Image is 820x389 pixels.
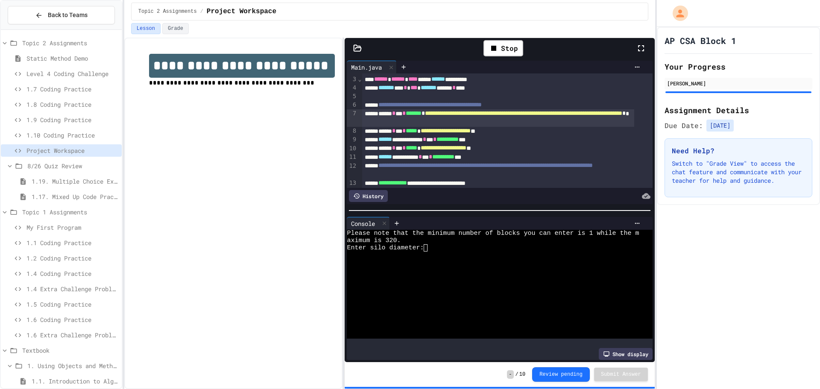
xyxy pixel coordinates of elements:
[347,237,401,244] span: aximum is 320.
[347,63,386,72] div: Main.java
[347,75,357,84] div: 3
[26,331,118,339] span: 1.6 Extra Challenge Problem
[347,135,357,144] div: 9
[26,269,118,278] span: 1.4 Coding Practice
[22,346,118,355] span: Textbook
[27,361,118,370] span: 1. Using Objects and Methods
[347,217,390,230] div: Console
[664,3,690,23] div: My Account
[26,223,118,232] span: My First Program
[207,6,276,17] span: Project Workspace
[26,54,118,63] span: Static Method Demo
[200,8,203,15] span: /
[32,192,118,201] span: 1.17. Mixed Up Code Practice 1.1-1.6
[665,61,812,73] h2: Your Progress
[26,300,118,309] span: 1.5 Coding Practice
[347,61,397,73] div: Main.java
[32,177,118,186] span: 1.19. Multiple Choice Exercises for Unit 1a (1.1-1.6)
[665,120,703,131] span: Due Date:
[347,230,639,237] span: Please note that the minimum number of blocks you can enter is 1 while the m
[347,109,357,127] div: 7
[672,159,805,185] p: Switch to "Grade View" to access the chat feature and communicate with your teacher for help and ...
[26,146,118,155] span: Project Workspace
[357,76,362,82] span: Fold line
[26,254,118,263] span: 1.2 Coding Practice
[349,190,388,202] div: History
[26,69,118,78] span: Level 4 Coding Challenge
[347,153,357,161] div: 11
[599,348,653,360] div: Show display
[347,244,424,252] span: Enter silo diameter:
[532,367,590,382] button: Review pending
[26,315,118,324] span: 1.6 Coding Practice
[601,371,641,378] span: Submit Answer
[27,161,118,170] span: 8/26 Quiz Review
[672,146,805,156] h3: Need Help?
[22,38,118,47] span: Topic 2 Assignments
[26,85,118,94] span: 1.7 Coding Practice
[347,84,357,92] div: 4
[347,92,357,101] div: 5
[347,101,357,109] div: 6
[26,284,118,293] span: 1.4 Extra Challenge Problem
[48,11,88,20] span: Back to Teams
[131,23,161,34] button: Lesson
[162,23,189,34] button: Grade
[26,131,118,140] span: 1.10 Coding Practice
[347,127,357,135] div: 8
[665,35,736,47] h1: AP CSA Block 1
[26,115,118,124] span: 1.9 Coding Practice
[8,6,115,24] button: Back to Teams
[347,144,357,153] div: 10
[32,377,118,386] span: 1.1. Introduction to Algorithms, Programming, and Compilers
[667,79,810,87] div: [PERSON_NAME]
[515,371,518,378] span: /
[665,104,812,116] h2: Assignment Details
[507,370,513,379] span: -
[347,162,357,179] div: 12
[483,40,523,56] div: Stop
[706,120,734,132] span: [DATE]
[357,67,362,74] span: Fold line
[26,238,118,247] span: 1.1 Coding Practice
[138,8,197,15] span: Topic 2 Assignments
[26,100,118,109] span: 1.8 Coding Practice
[347,179,357,187] div: 13
[519,371,525,378] span: 10
[347,219,379,228] div: Console
[22,208,118,216] span: Topic 1 Assignments
[594,368,648,381] button: Submit Answer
